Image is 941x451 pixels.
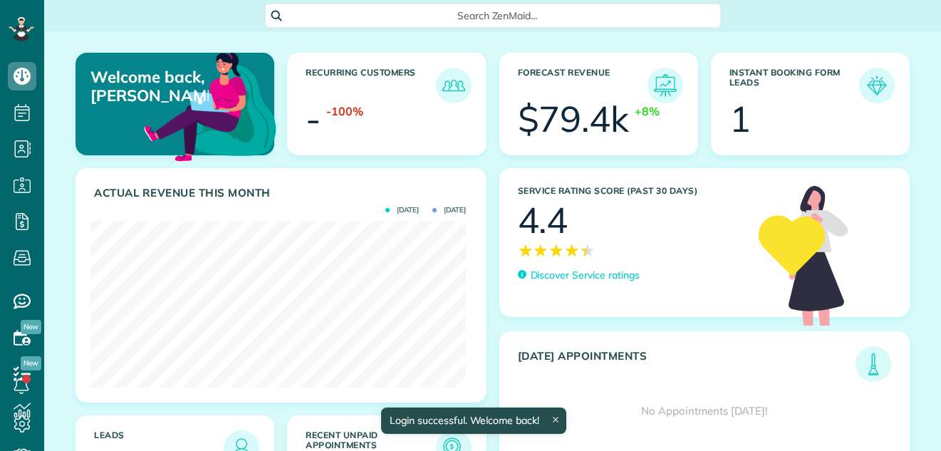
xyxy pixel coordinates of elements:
[90,68,209,105] p: Welcome back, [PERSON_NAME]!
[381,408,566,434] div: Login successful. Welcome back!
[859,350,888,378] img: icon_todays_appointments-901f7ab196bb0bea1936b74009e4eb5ffbc2d2711fa7634e0d609ed5ef32b18b.png
[432,207,466,214] span: [DATE]
[863,71,891,100] img: icon_form_leads-04211a6a04a5b2264e4ee56bc0799ec3eb69b7e499cbb523a139df1d13a81ae0.png
[651,71,680,100] img: icon_forecast_revenue-8c13a41c7ed35a8dcfafea3cbb826a0462acb37728057bba2d056411b612bbbe.png
[533,238,549,263] span: ★
[21,356,41,370] span: New
[549,238,564,263] span: ★
[500,382,910,440] div: No Appointments [DATE]!
[531,268,640,283] p: Discover Service ratings
[306,68,435,103] h3: Recurring Customers
[518,101,630,137] div: $79.4k
[729,68,859,103] h3: Instant Booking Form Leads
[580,238,596,263] span: ★
[564,238,580,263] span: ★
[440,71,468,100] img: icon_recurring_customers-cf858462ba22bcd05b5a5880d41d6543d210077de5bb9ebc9590e49fd87d84ed.png
[518,268,640,283] a: Discover Service ratings
[518,202,568,238] div: 4.4
[306,101,321,137] div: -
[518,68,648,103] h3: Forecast Revenue
[518,350,856,382] h3: [DATE] Appointments
[21,320,41,334] span: New
[326,103,363,120] div: -100%
[635,103,660,120] div: +8%
[518,186,745,196] h3: Service Rating score (past 30 days)
[518,238,534,263] span: ★
[385,207,419,214] span: [DATE]
[141,36,279,175] img: dashboard_welcome-42a62b7d889689a78055ac9021e634bf52bae3f8056760290aed330b23ab8690.png
[729,101,751,137] div: 1
[94,187,472,199] h3: Actual Revenue this month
